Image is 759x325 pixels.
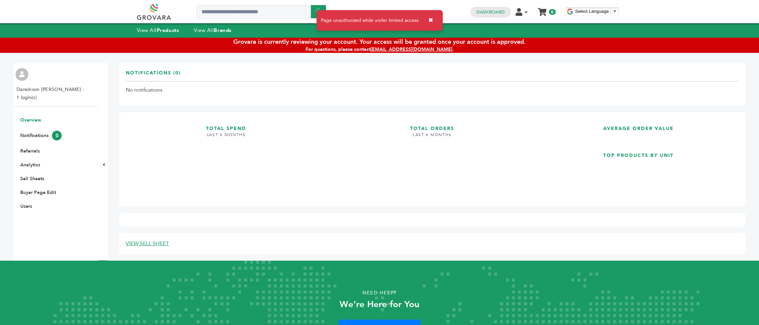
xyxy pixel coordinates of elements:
[194,27,232,34] a: View AllBrands
[575,9,617,14] a: Select Language​
[538,146,739,159] h3: TOP PRODUCTS BY UNIT
[126,70,181,82] h3: Notifications (0)
[126,119,326,132] h3: TOTAL SPEND
[137,27,179,34] a: View AllProducts
[538,119,739,132] h3: AVERAGE ORDER VALUE
[340,298,419,311] strong: We’re Here for You
[38,288,721,298] p: Need Help?
[52,131,62,140] span: 0
[20,162,40,168] a: Analytics
[20,175,44,182] a: Sell Sheets
[332,119,532,132] h3: TOTAL ORDERS
[613,9,617,14] span: ▼
[196,5,326,19] input: Search a product or brand...
[321,17,420,24] span: Page unauthorized while under limited access.
[16,68,28,81] img: profile.png
[371,46,453,53] a: [EMAIL_ADDRESS][DOMAIN_NAME]
[126,132,326,143] h4: LAST 6 MONTHS
[538,119,739,140] a: AVERAGE ORDER VALUE
[538,146,739,194] a: TOP PRODUCTS BY UNIT
[157,27,179,34] strong: Products
[214,27,231,34] strong: Brands
[20,117,41,123] a: Overview
[126,82,739,99] td: No notifications.
[20,148,40,154] a: Referrals
[332,132,532,143] h4: LAST 6 MONTHS
[332,119,532,194] a: TOTAL ORDERS LAST 6 MONTHS
[538,6,546,13] a: My Cart
[20,189,56,196] a: Buyer Page Edit
[126,119,326,194] a: TOTAL SPEND LAST 6 MONTHS
[476,9,505,15] a: Dashboard
[17,86,86,102] li: Darwinson [PERSON_NAME] - 1 login(s)
[549,9,555,15] span: 0
[423,13,438,27] button: ✖
[575,9,609,14] span: Select Language
[20,132,62,139] a: Notifications0
[20,203,32,209] a: Users
[126,240,169,247] a: VIEW SELL SHEET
